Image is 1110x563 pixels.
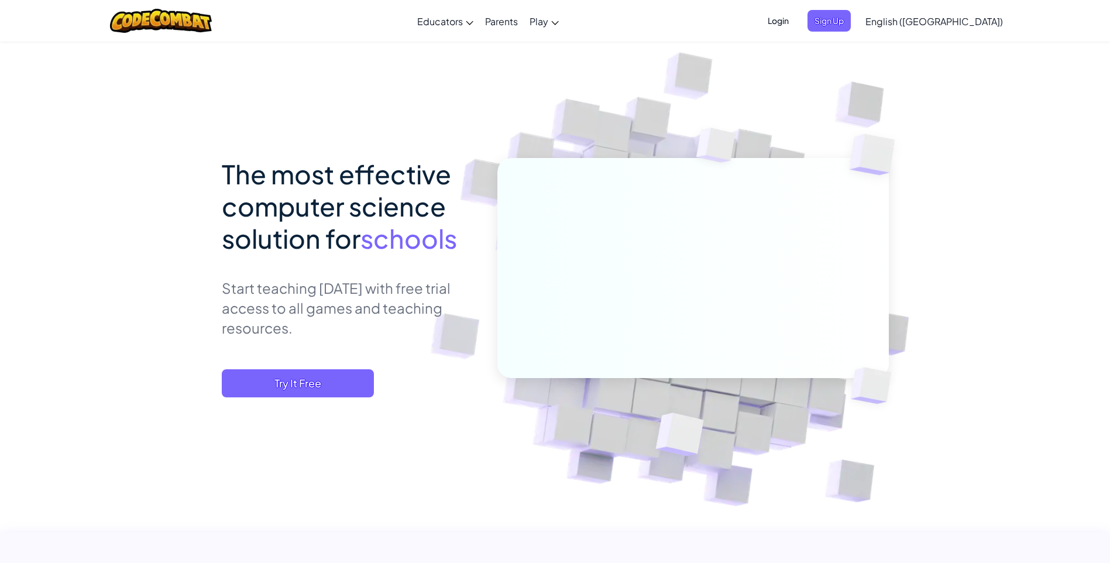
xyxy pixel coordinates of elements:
img: CodeCombat logo [110,9,212,33]
img: Overlap cubes [627,388,731,485]
span: Educators [417,15,463,28]
button: Sign Up [807,10,851,32]
span: Play [530,15,548,28]
span: schools [360,222,457,255]
p: Start teaching [DATE] with free trial access to all games and teaching resources. [222,278,480,338]
img: Overlap cubes [831,343,919,428]
span: The most effective computer science solution for [222,157,451,255]
a: Play [524,5,565,37]
button: Try It Free [222,369,374,397]
button: Login [761,10,796,32]
img: Overlap cubes [674,105,758,192]
span: English ([GEOGRAPHIC_DATA]) [865,15,1003,28]
img: Overlap cubes [826,105,927,204]
a: Parents [479,5,524,37]
a: English ([GEOGRAPHIC_DATA]) [860,5,1009,37]
a: Educators [411,5,479,37]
